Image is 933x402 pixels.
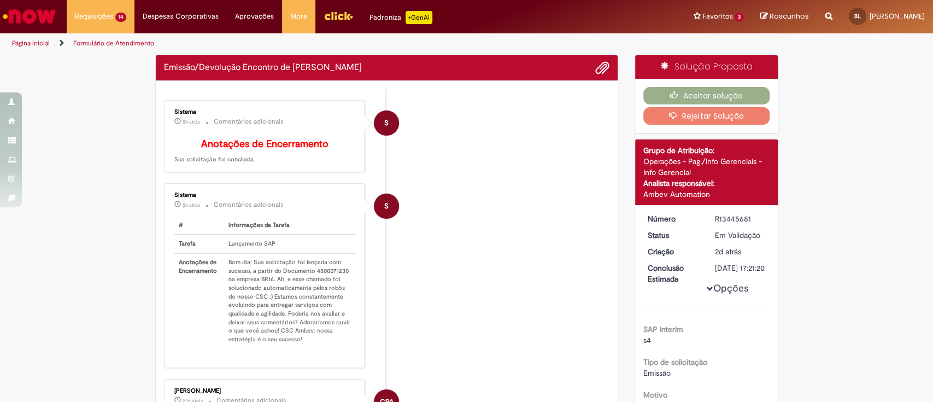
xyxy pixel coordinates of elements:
[324,8,353,24] img: click_logo_yellow_360x200.png
[290,11,307,22] span: More
[214,200,284,209] small: Comentários adicionais
[115,13,126,22] span: 14
[174,192,356,199] div: Sistema
[643,87,770,104] button: Aceitar solução
[174,388,356,394] div: [PERSON_NAME]
[735,13,744,22] span: 3
[174,235,224,253] th: Tarefa
[369,11,432,24] div: Padroniza
[75,11,113,22] span: Requisições
[643,145,770,156] div: Grupo de Atribuição:
[870,11,925,21] span: [PERSON_NAME]
[643,324,683,334] b: SAP Interim
[635,55,778,79] div: Solução Proposta
[224,217,356,235] th: Informações da Tarefa
[214,117,284,126] small: Comentários adicionais
[374,110,399,136] div: System
[12,39,50,48] a: Página inicial
[174,217,224,235] th: #
[715,263,766,273] div: [DATE] 17:21:20
[639,246,707,257] dt: Criação
[715,247,741,257] time: 25/08/2025 17:04:17
[643,368,671,378] span: Emissão
[8,33,614,54] ul: Trilhas de página
[235,11,274,22] span: Aprovações
[770,11,809,21] span: Rascunhos
[374,194,399,219] div: System
[224,235,356,253] td: Lançamento SAP
[183,119,200,125] span: 5h atrás
[643,107,770,125] button: Rejeitar Solução
[1,5,57,27] img: ServiceNow
[639,263,707,284] dt: Conclusão Estimada
[595,61,609,75] button: Adicionar anexos
[143,11,219,22] span: Despesas Corporativas
[174,139,356,164] p: Sua solicitação foi concluída.
[715,230,766,241] div: Em Validação
[224,253,356,348] td: Bom dia! Sua solicitação foi lançada com sucesso, a partir do Documento 4800071230 na empresa BR1...
[406,11,432,24] p: +GenAi
[854,13,861,20] span: BL
[643,357,707,367] b: Tipo de solicitação
[643,390,667,400] b: Motivo
[164,63,362,73] h2: Emissão/Devolução Encontro de Contas Fornecedor Histórico de tíquete
[174,109,356,115] div: Sistema
[174,253,224,348] th: Anotações de Encerramento
[183,119,200,125] time: 27/08/2025 09:53:09
[639,213,707,224] dt: Número
[760,11,809,22] a: Rascunhos
[384,193,389,219] span: S
[715,247,741,257] span: 2d atrás
[183,202,200,208] time: 27/08/2025 09:53:07
[183,202,200,208] span: 5h atrás
[384,110,389,136] span: S
[639,230,707,241] dt: Status
[643,178,770,189] div: Analista responsável:
[643,335,651,345] span: s4
[201,138,328,150] b: Anotações de Encerramento
[715,246,766,257] div: 25/08/2025 17:04:17
[643,189,770,200] div: Ambev Automation
[715,213,766,224] div: R13445681
[643,156,770,178] div: Operações - Pag./Info Gerenciais - Info Gerencial
[73,39,154,48] a: Formulário de Atendimento
[702,11,732,22] span: Favoritos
